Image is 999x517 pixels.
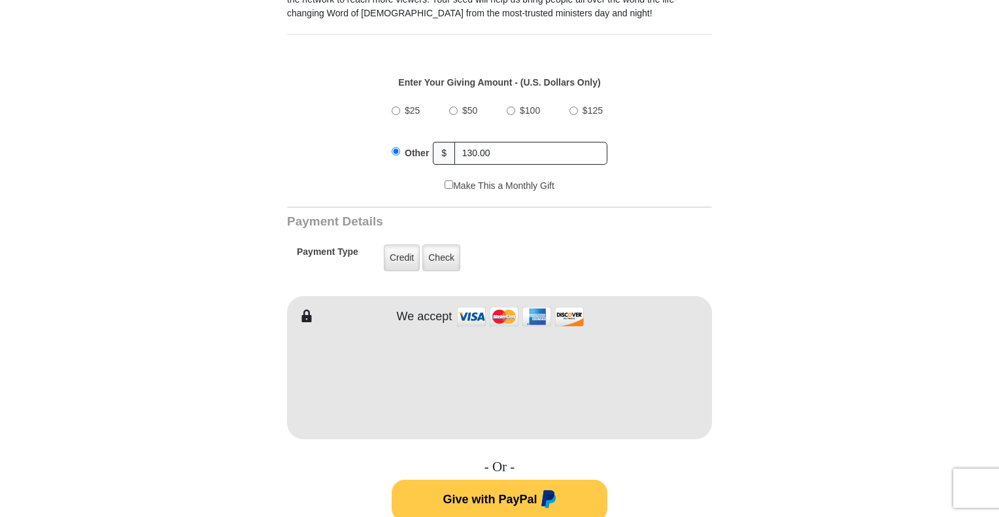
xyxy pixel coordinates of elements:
[384,244,420,271] label: Credit
[520,105,540,116] span: $100
[397,310,452,324] h4: We accept
[445,180,453,189] input: Make This a Monthly Gift
[455,303,586,331] img: credit cards accepted
[405,148,429,158] span: Other
[454,142,607,165] input: Other Amount
[422,244,460,271] label: Check
[443,493,537,506] span: Give with PayPal
[297,246,358,264] h5: Payment Type
[287,214,620,229] h3: Payment Details
[445,179,554,193] label: Make This a Monthly Gift
[583,105,603,116] span: $125
[537,490,556,511] img: paypal
[398,77,600,88] strong: Enter Your Giving Amount - (U.S. Dollars Only)
[433,142,455,165] span: $
[405,105,420,116] span: $25
[462,105,477,116] span: $50
[287,459,712,475] h4: - Or -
